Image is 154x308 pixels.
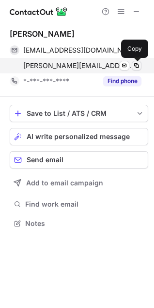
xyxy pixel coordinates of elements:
[23,61,134,70] span: [PERSON_NAME][EMAIL_ADDRESS][PERSON_NAME][DOMAIN_NAME]
[10,6,68,17] img: ContactOut v5.3.10
[27,156,63,164] span: Send email
[10,217,148,230] button: Notes
[10,105,148,122] button: save-profile-one-click
[10,151,148,168] button: Send email
[27,110,131,117] div: Save to List / ATS / CRM
[10,197,148,211] button: Find work email
[10,29,75,39] div: [PERSON_NAME]
[10,128,148,145] button: AI write personalized message
[26,179,103,187] span: Add to email campaign
[23,46,134,55] span: [EMAIL_ADDRESS][DOMAIN_NAME]
[10,174,148,192] button: Add to email campaign
[27,133,130,140] span: AI write personalized message
[103,76,141,86] button: Reveal Button
[25,219,144,228] span: Notes
[25,200,144,209] span: Find work email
